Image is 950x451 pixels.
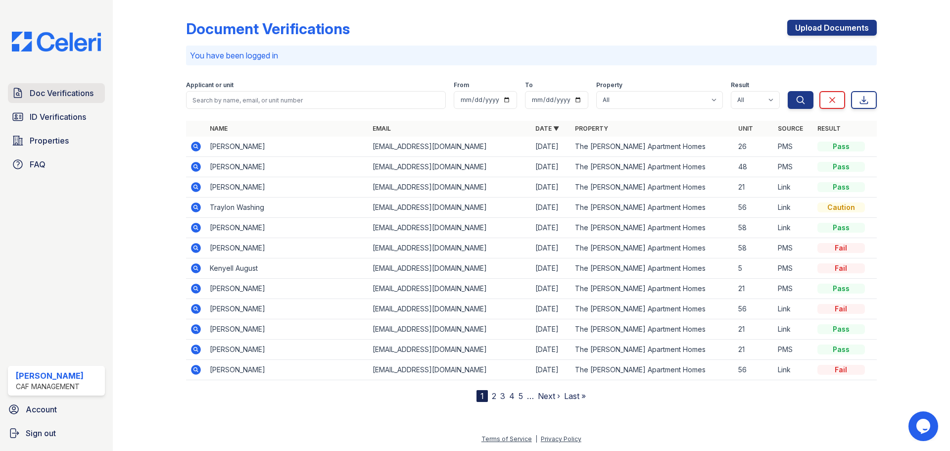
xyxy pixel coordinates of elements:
[206,198,369,218] td: Traylon Washing
[531,360,571,380] td: [DATE]
[26,403,57,415] span: Account
[817,284,865,294] div: Pass
[774,137,813,157] td: PMS
[8,154,105,174] a: FAQ
[509,391,515,401] a: 4
[734,238,774,258] td: 58
[571,238,734,258] td: The [PERSON_NAME] Apartment Homes
[369,258,531,279] td: [EMAIL_ADDRESS][DOMAIN_NAME]
[817,125,841,132] a: Result
[186,91,446,109] input: Search by name, email, or unit number
[4,32,109,51] img: CE_Logo_Blue-a8612792a0a2168367f1c8372b55b34899dd931a85d93a1a3d3e32e68fde9ad4.png
[817,365,865,375] div: Fail
[571,299,734,319] td: The [PERSON_NAME] Apartment Homes
[369,198,531,218] td: [EMAIL_ADDRESS][DOMAIN_NAME]
[4,423,109,443] button: Sign out
[206,218,369,238] td: [PERSON_NAME]
[541,435,581,443] a: Privacy Policy
[527,390,534,402] span: …
[481,435,532,443] a: Terms of Service
[817,243,865,253] div: Fail
[571,340,734,360] td: The [PERSON_NAME] Apartment Homes
[734,340,774,360] td: 21
[30,87,94,99] span: Doc Verifications
[571,218,734,238] td: The [PERSON_NAME] Apartment Homes
[734,198,774,218] td: 56
[738,125,753,132] a: Unit
[500,391,505,401] a: 3
[817,223,865,233] div: Pass
[369,360,531,380] td: [EMAIL_ADDRESS][DOMAIN_NAME]
[531,258,571,279] td: [DATE]
[186,20,350,38] div: Document Verifications
[734,177,774,198] td: 21
[817,345,865,354] div: Pass
[817,202,865,212] div: Caution
[774,340,813,360] td: PMS
[531,177,571,198] td: [DATE]
[26,427,56,439] span: Sign out
[369,218,531,238] td: [EMAIL_ADDRESS][DOMAIN_NAME]
[519,391,523,401] a: 5
[16,370,84,382] div: [PERSON_NAME]
[734,299,774,319] td: 56
[774,198,813,218] td: Link
[206,137,369,157] td: [PERSON_NAME]
[731,81,749,89] label: Result
[787,20,877,36] a: Upload Documents
[206,157,369,177] td: [PERSON_NAME]
[454,81,469,89] label: From
[774,218,813,238] td: Link
[535,125,559,132] a: Date ▼
[531,157,571,177] td: [DATE]
[774,299,813,319] td: Link
[206,360,369,380] td: [PERSON_NAME]
[531,340,571,360] td: [DATE]
[571,137,734,157] td: The [PERSON_NAME] Apartment Homes
[774,157,813,177] td: PMS
[30,135,69,147] span: Properties
[817,142,865,151] div: Pass
[817,324,865,334] div: Pass
[774,238,813,258] td: PMS
[531,218,571,238] td: [DATE]
[531,137,571,157] td: [DATE]
[571,360,734,380] td: The [PERSON_NAME] Apartment Homes
[774,319,813,340] td: Link
[531,198,571,218] td: [DATE]
[8,107,105,127] a: ID Verifications
[206,299,369,319] td: [PERSON_NAME]
[817,263,865,273] div: Fail
[908,411,940,441] iframe: chat widget
[369,157,531,177] td: [EMAIL_ADDRESS][DOMAIN_NAME]
[186,81,234,89] label: Applicant or unit
[16,382,84,392] div: CAF Management
[734,319,774,340] td: 21
[564,391,586,401] a: Last »
[373,125,391,132] a: Email
[4,400,109,419] a: Account
[210,125,228,132] a: Name
[778,125,803,132] a: Source
[369,299,531,319] td: [EMAIL_ADDRESS][DOMAIN_NAME]
[817,304,865,314] div: Fail
[206,340,369,360] td: [PERSON_NAME]
[206,279,369,299] td: [PERSON_NAME]
[30,158,46,170] span: FAQ
[571,258,734,279] td: The [PERSON_NAME] Apartment Homes
[734,360,774,380] td: 56
[525,81,533,89] label: To
[8,83,105,103] a: Doc Verifications
[734,258,774,279] td: 5
[369,279,531,299] td: [EMAIL_ADDRESS][DOMAIN_NAME]
[369,238,531,258] td: [EMAIL_ADDRESS][DOMAIN_NAME]
[476,390,488,402] div: 1
[774,258,813,279] td: PMS
[30,111,86,123] span: ID Verifications
[571,177,734,198] td: The [PERSON_NAME] Apartment Homes
[774,177,813,198] td: Link
[369,319,531,340] td: [EMAIL_ADDRESS][DOMAIN_NAME]
[734,157,774,177] td: 48
[774,360,813,380] td: Link
[369,340,531,360] td: [EMAIL_ADDRESS][DOMAIN_NAME]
